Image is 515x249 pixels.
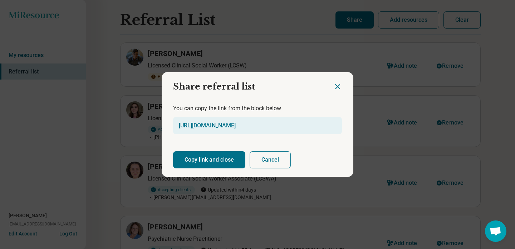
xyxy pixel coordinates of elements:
p: You can copy the link from the block below [173,104,342,113]
button: Copy link and close [173,151,245,168]
button: Cancel [250,151,291,168]
a: [URL][DOMAIN_NAME] [179,122,236,129]
button: Close dialog [333,82,342,91]
h2: Share referral list [162,72,333,96]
